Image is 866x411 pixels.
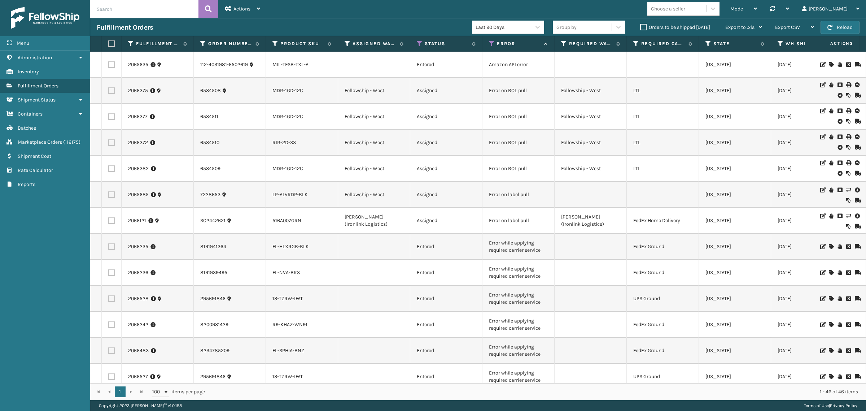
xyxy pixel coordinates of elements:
[820,134,825,139] i: Edit
[18,181,35,187] span: Reports
[837,374,842,379] i: On Hold
[820,374,825,379] i: Edit
[837,322,842,327] i: On Hold
[18,55,52,61] span: Administration
[482,234,555,260] td: Error while applying required carrier service
[771,104,843,130] td: [DATE]
[829,348,833,353] i: Assign Carrier and Warehouse
[272,243,309,250] a: FL-HLXRGB-BLK
[846,119,850,124] i: Reoptimize
[855,374,859,379] i: Mark as Shipped
[136,40,180,47] label: Fulfillment Order Id
[771,78,843,104] td: [DATE]
[482,156,555,182] td: Error on BOL pull
[771,182,843,208] td: [DATE]
[555,208,627,234] td: [PERSON_NAME] (Ironlink Logistics)
[846,187,850,192] i: Change shipping
[128,347,149,354] a: 2066483
[725,24,755,30] span: Export to .xls
[410,338,482,364] td: Entered
[482,78,555,104] td: Error on BOL pull
[128,165,149,172] a: 2066382
[846,348,850,353] i: Cancel Fulfillment Order
[482,182,555,208] td: Error on label pull
[128,139,148,146] a: 2066372
[820,322,825,327] i: Edit
[837,296,842,301] i: On Hold
[410,286,482,312] td: Entered
[846,108,850,113] i: Print BOL
[627,364,699,390] td: UPS Ground
[97,23,153,32] h3: Fulfillment Orders
[846,160,850,165] i: Print BOL
[410,364,482,390] td: Entered
[804,400,857,411] div: |
[837,170,842,177] i: Pull BOL
[272,61,309,68] a: MIL-TFSB-TXL-A
[272,87,303,94] a: MDR-1GD-12C
[829,213,833,219] i: On Hold
[846,145,850,150] i: Reoptimize
[18,139,62,145] span: Marketplace Orders
[641,40,685,47] label: Required Carrier Service
[627,156,699,182] td: LTL
[569,40,613,47] label: Required Warehouse
[699,208,771,234] td: [US_STATE]
[627,286,699,312] td: UPS Ground
[99,400,182,411] p: Copyright 2023 [PERSON_NAME]™ v 1.0.188
[200,139,219,146] a: 6534510
[846,134,850,139] i: Print BOL
[410,234,482,260] td: Entered
[128,243,148,250] a: 2066235
[272,269,300,276] a: FL-NVA-BRS
[699,78,771,104] td: [US_STATE]
[775,24,800,30] span: Export CSV
[699,312,771,338] td: [US_STATE]
[18,125,36,131] span: Batches
[771,130,843,156] td: [DATE]
[63,139,80,145] span: ( 116175 )
[855,108,859,113] i: Upload BOL
[855,93,859,98] i: Mark as Shipped
[837,118,842,125] i: Pull BOL
[837,160,842,165] i: Cancel Fulfillment Order
[699,234,771,260] td: [US_STATE]
[820,108,825,113] i: Edit
[846,62,850,67] i: Cancel Fulfillment Order
[425,40,468,47] label: Status
[837,213,842,219] i: Cancel Fulfillment Order
[482,130,555,156] td: Error on BOL pull
[128,113,148,120] a: 2066377
[215,388,858,395] div: 1 - 46 of 46 items
[338,78,410,104] td: Fellowship - West
[730,6,743,12] span: Mode
[829,296,833,301] i: Assign Carrier and Warehouse
[200,295,226,302] a: 295691846
[200,373,226,380] a: 295691846
[820,270,825,275] i: Edit
[829,134,833,139] i: On Hold
[699,52,771,78] td: [US_STATE]
[771,156,843,182] td: [DATE]
[771,338,843,364] td: [DATE]
[829,108,833,113] i: On Hold
[771,234,843,260] td: [DATE]
[555,156,627,182] td: Fellowship - West
[627,234,699,260] td: FedEx Ground
[786,40,829,47] label: WH Ship By Date
[482,208,555,234] td: Error on label pull
[410,52,482,78] td: Entered
[699,364,771,390] td: [US_STATE]
[18,167,53,173] span: Rate Calculator
[208,40,252,47] label: Order Number
[821,21,860,34] button: Reload
[555,130,627,156] td: Fellowship - West
[128,269,148,276] a: 2066236
[200,113,218,120] a: 6534511
[18,111,43,117] span: Containers
[128,373,148,380] a: 2066527
[855,348,859,353] i: Mark as Shipped
[846,171,850,176] i: Reoptimize
[555,78,627,104] td: Fellowship - West
[410,312,482,338] td: Entered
